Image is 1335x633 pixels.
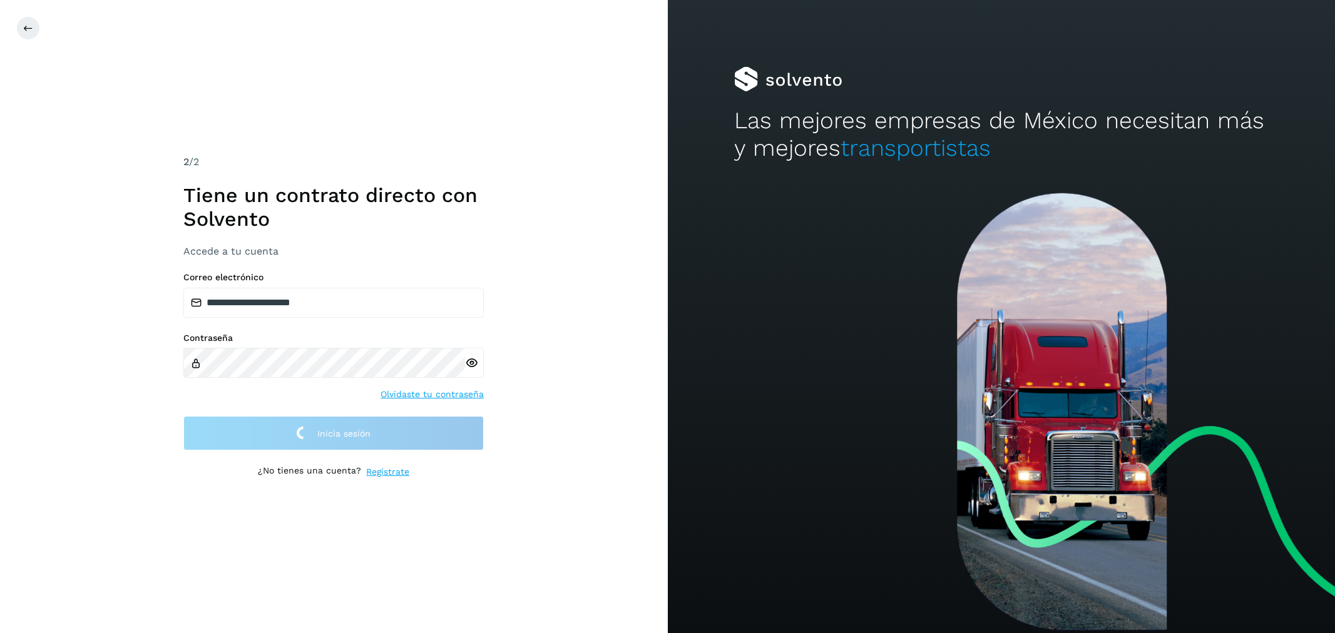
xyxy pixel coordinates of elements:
[366,465,409,479] a: Regístrate
[183,154,484,170] div: /2
[258,465,361,479] p: ¿No tienes una cuenta?
[183,156,189,168] span: 2
[183,333,484,343] label: Contraseña
[183,416,484,450] button: Inicia sesión
[317,429,371,438] span: Inicia sesión
[841,134,991,161] span: transportistas
[381,388,484,401] a: Olvidaste tu contraseña
[734,107,1268,163] h2: Las mejores empresas de México necesitan más y mejores
[183,272,484,283] label: Correo electrónico
[183,245,484,257] h3: Accede a tu cuenta
[183,183,484,231] h1: Tiene un contrato directo con Solvento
